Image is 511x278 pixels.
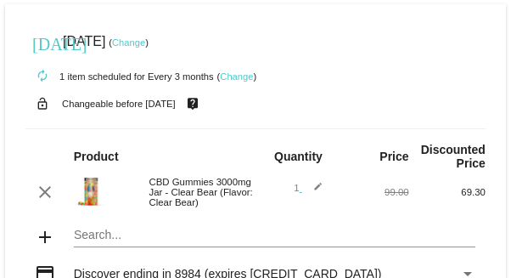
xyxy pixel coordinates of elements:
[25,71,214,82] small: 1 item scheduled for Every 3 months
[74,229,476,242] input: Search...
[32,32,53,53] mat-icon: [DATE]
[182,93,203,115] mat-icon: live_help
[332,187,408,197] div: 99.00
[379,150,408,163] strong: Price
[62,99,176,109] small: Changeable before [DATE]
[294,183,323,193] span: 1
[109,37,149,48] small: ( )
[32,93,53,115] mat-icon: lock_open
[220,71,253,82] a: Change
[274,150,323,163] strong: Quantity
[112,37,145,48] a: Change
[141,177,255,207] div: CBD Gummies 3000mg Jar - Clear Bear (Flavor: Clear Bear)
[74,150,119,163] strong: Product
[35,182,55,202] mat-icon: clear
[409,187,486,197] div: 69.30
[217,71,257,82] small: ( )
[421,143,486,170] strong: Discounted Price
[35,227,55,247] mat-icon: add
[32,66,53,87] mat-icon: autorenew
[302,182,323,202] mat-icon: edit
[74,174,108,208] img: Clear-Bears-3000.jpg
